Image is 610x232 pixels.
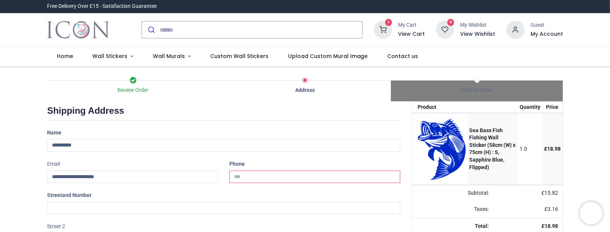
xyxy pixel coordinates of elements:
[547,206,558,212] span: 3.16
[47,127,61,139] label: Name
[460,31,495,38] a: View Wishlist
[398,31,425,38] a: View Cart
[475,223,489,229] strong: Total:
[544,146,561,152] span: £
[47,189,91,202] label: Street
[47,19,109,40] a: Logo of Icon Wall Stickers
[57,52,73,60] span: Home
[469,127,515,170] strong: Sea Bass Fish Fishing Wall Sticker (58cm (W) x 75cm (H) : S, Sapphire Blue, Flipped)
[47,104,400,121] h2: Shipping Address
[47,87,219,94] div: Review Order
[47,158,60,171] label: Email
[541,190,558,196] span: £
[288,52,368,60] span: Upload Custom Mural Image
[520,145,540,153] div: 1.0
[82,47,143,66] a: Wall Stickers
[153,52,185,60] span: Wall Murals
[436,26,454,32] a: 0
[219,87,391,94] div: Address
[412,185,493,201] td: Subtotal:
[531,31,563,38] a: My Account
[541,223,558,229] strong: £
[580,202,602,224] iframe: Brevo live chat
[387,52,418,60] span: Contact us
[229,158,245,171] label: Phone
[412,102,468,113] th: Product
[547,146,561,152] span: 18.98
[418,118,466,180] img: 9oYVlyAAAABklEQVQDAPBwZHlMvXKiAAAAAElFTkSuQmCC
[542,102,563,113] th: Price
[518,102,543,113] th: Quantity
[47,19,109,40] img: Icon Wall Stickers
[385,19,392,26] sup: 1
[143,47,201,66] a: Wall Murals
[412,201,493,218] td: Taxes:
[391,87,563,94] div: Confirm Order
[531,21,563,29] div: Guest
[398,21,425,29] div: My Cart
[47,3,157,10] div: Free Delivery Over £15 - Satisfaction Guarantee
[447,19,454,26] sup: 0
[210,52,268,60] span: Custom Wall Stickers
[92,52,127,60] span: Wall Stickers
[142,21,160,38] button: Submit
[62,192,91,198] span: and Number
[405,3,563,10] iframe: Customer reviews powered by Trustpilot
[544,223,558,229] span: 18.98
[460,21,495,29] div: My Wishlist
[544,206,558,212] span: £
[544,190,558,196] span: 15.82
[374,26,392,32] a: 1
